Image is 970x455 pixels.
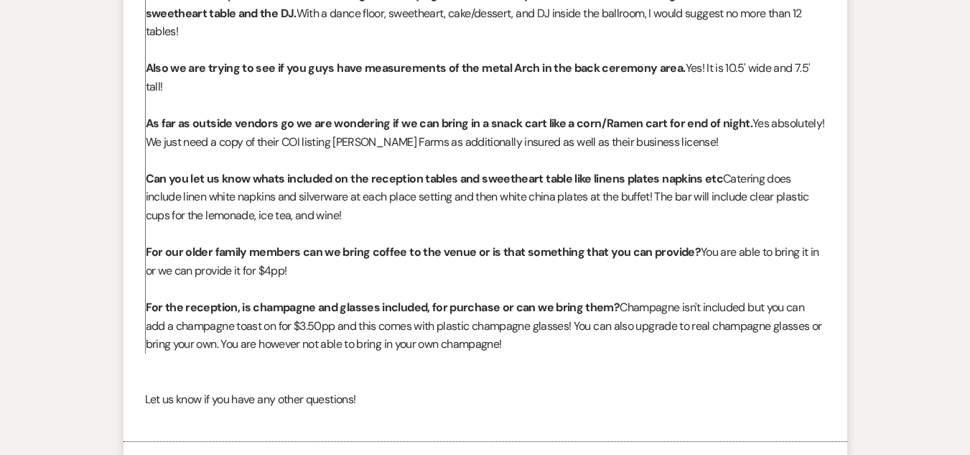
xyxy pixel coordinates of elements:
[146,300,822,351] span: Champagne isn't included but you can add a champagne toast on for $3.50pp and this comes with pla...
[146,171,724,186] strong: Can you let us know whats included on the reception tables and sweetheart table like linens plate...
[146,60,686,75] strong: Also we are trying to see if you guys have measurements of the metal Arch in the back ceremony area.
[146,116,825,150] span: Yes absolutely! We just need a copy of their COI listing [PERSON_NAME] Farms as additionally insu...
[146,244,701,259] strong: For our older family members can we bring coffee to the venue or is that something that you can p...
[146,60,811,94] span: Yes! It is 10.5' wide and 7.5' tall!
[146,116,752,131] strong: As far as outside vendors go we are wondering if we can bring in a snack cart like a corn/Ramen c...
[146,171,809,223] span: Catering does include linen white napkins and silverware at each place setting and then white chi...
[145,390,826,409] p: Let us know if you have any other questions!
[146,6,802,40] span: With a dance floor, sweetheart, cake/dessert, and DJ inside the ballroom, I would suggest no more...
[146,300,620,315] strong: For the reception, is champagne and glasses included, for purchase or can we bring them?
[146,244,819,278] span: You are able to bring it in or we can provide it for $4pp!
